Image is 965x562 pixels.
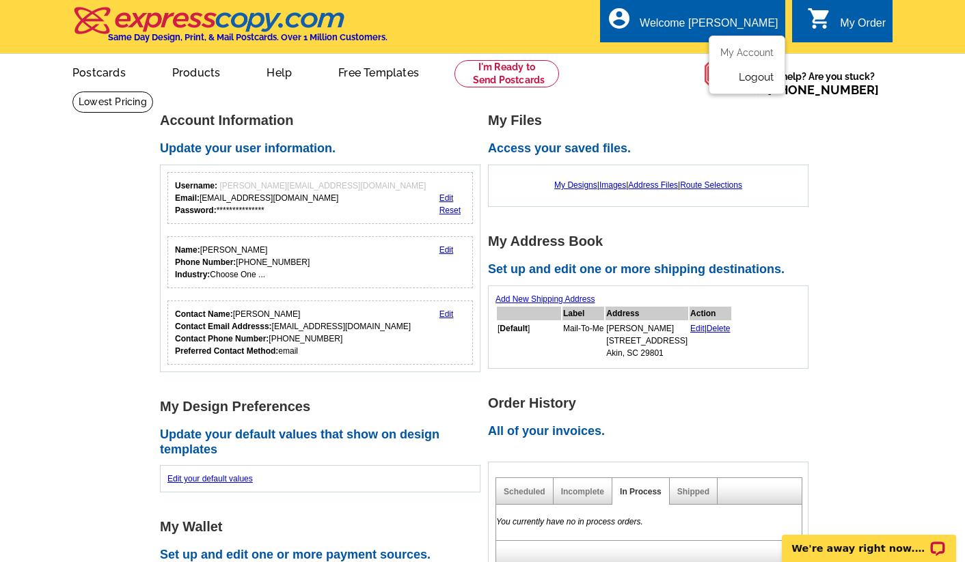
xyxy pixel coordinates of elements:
[561,487,604,496] a: Incomplete
[606,307,688,320] th: Address
[439,193,454,203] a: Edit
[704,54,744,94] img: help
[167,300,473,365] div: Who should we contact regarding order issues?
[175,257,236,267] strong: Phone Number:
[175,270,210,279] strong: Industry:
[167,236,473,288] div: Your personal details.
[720,47,774,58] a: My Account
[628,180,678,190] a: Address Files
[150,55,243,87] a: Products
[175,309,233,319] strong: Contact Name:
[504,487,545,496] a: Scheduled
[690,322,731,360] td: |
[744,83,879,97] span: Call
[677,487,709,496] a: Shipped
[607,6,631,31] i: account_circle
[488,396,816,410] h1: Order History
[767,83,879,97] a: [PHONE_NUMBER]
[562,307,604,320] th: Label
[488,262,816,277] h2: Set up and edit one or more shipping destinations.
[175,346,278,356] strong: Preferred Contact Method:
[488,113,816,128] h1: My Files
[606,322,688,360] td: [PERSON_NAME] [STREET_ADDRESS] Akin, SC 29801
[160,427,488,457] h2: Update your default values that show on design templates
[500,324,528,333] b: Default
[496,517,643,526] em: You currently have no in process orders.
[439,206,461,215] a: Reset
[840,17,886,36] div: My Order
[72,16,388,42] a: Same Day Design, Print, & Mail Postcards. Over 1 Million Customers.
[495,172,801,198] div: | | |
[51,55,148,87] a: Postcards
[773,519,965,562] iframe: LiveChat chat widget
[160,141,488,156] h2: Update your user information.
[175,245,200,255] strong: Name:
[160,399,488,414] h1: My Design Preferences
[744,70,886,97] span: Need help? Are you stuck?
[175,308,411,357] div: [PERSON_NAME] [EMAIL_ADDRESS][DOMAIN_NAME] [PHONE_NUMBER] email
[807,15,886,32] a: shopping_cart My Order
[175,244,310,281] div: [PERSON_NAME] [PHONE_NUMBER] Choose One ...
[167,474,253,483] a: Edit your default values
[160,520,488,534] h1: My Wallet
[167,172,473,224] div: Your login information.
[175,334,269,343] strong: Contact Phone Number:
[497,322,561,360] td: [ ]
[739,71,774,83] a: Logout
[690,324,705,333] a: Edit
[175,322,272,331] strong: Contact Email Addresss:
[495,294,595,304] a: Add New Shipping Address
[807,6,832,31] i: shopping_cart
[245,55,314,87] a: Help
[554,180,597,190] a: My Designs
[620,487,662,496] a: In Process
[108,32,388,42] h4: Same Day Design, Print, & Mail Postcards. Over 1 Million Customers.
[488,234,816,249] h1: My Address Book
[599,180,626,190] a: Images
[175,206,217,215] strong: Password:
[316,55,441,87] a: Free Templates
[219,181,426,191] span: [PERSON_NAME][EMAIL_ADDRESS][DOMAIN_NAME]
[175,193,200,203] strong: Email:
[488,141,816,156] h2: Access your saved files.
[640,17,778,36] div: Welcome [PERSON_NAME]
[562,322,604,360] td: Mail-To-Me
[707,324,731,333] a: Delete
[160,113,488,128] h1: Account Information
[690,307,731,320] th: Action
[439,245,454,255] a: Edit
[439,309,454,319] a: Edit
[488,424,816,439] h2: All of your invoices.
[680,180,742,190] a: Route Selections
[175,181,217,191] strong: Username:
